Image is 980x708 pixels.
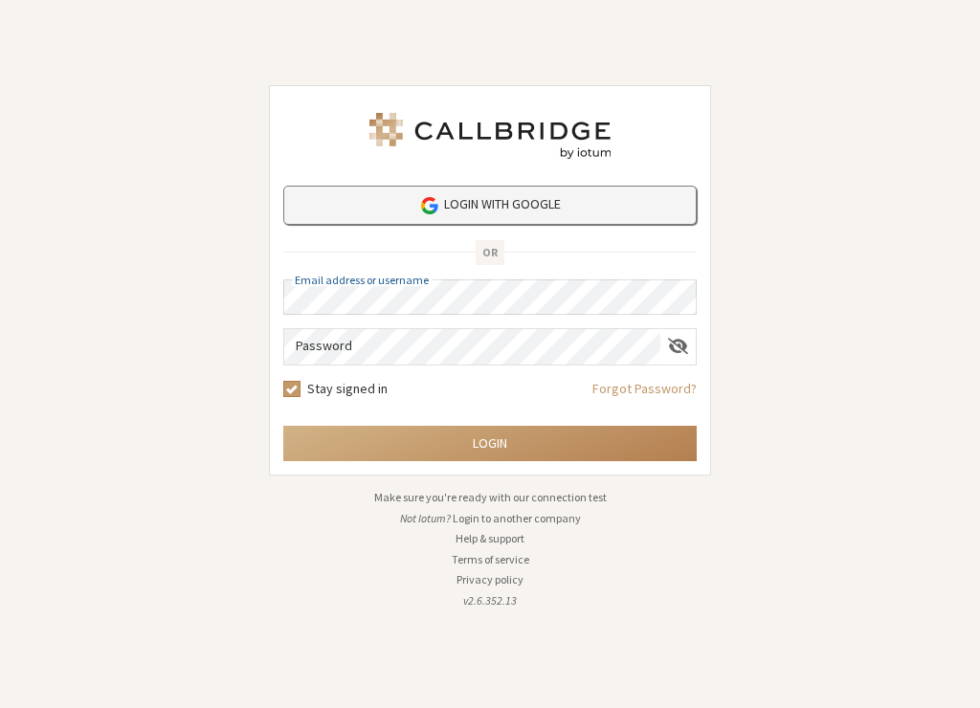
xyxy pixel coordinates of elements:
[283,426,697,461] button: Login
[284,329,660,365] input: Password
[592,379,697,412] a: Forgot Password?
[419,195,440,216] img: google-icon.png
[269,510,711,527] li: Not Iotum?
[456,531,524,545] a: Help & support
[283,279,697,315] input: Email address or username
[374,490,607,504] a: Make sure you're ready with our connection test
[269,592,711,609] li: v2.6.352.13
[457,572,523,586] a: Privacy policy
[476,240,504,265] span: OR
[660,329,696,363] div: Show password
[283,186,697,225] a: Login with Google
[366,113,614,159] img: Iotum
[453,510,581,527] button: Login to another company
[452,552,529,566] a: Terms of service
[307,379,388,399] label: Stay signed in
